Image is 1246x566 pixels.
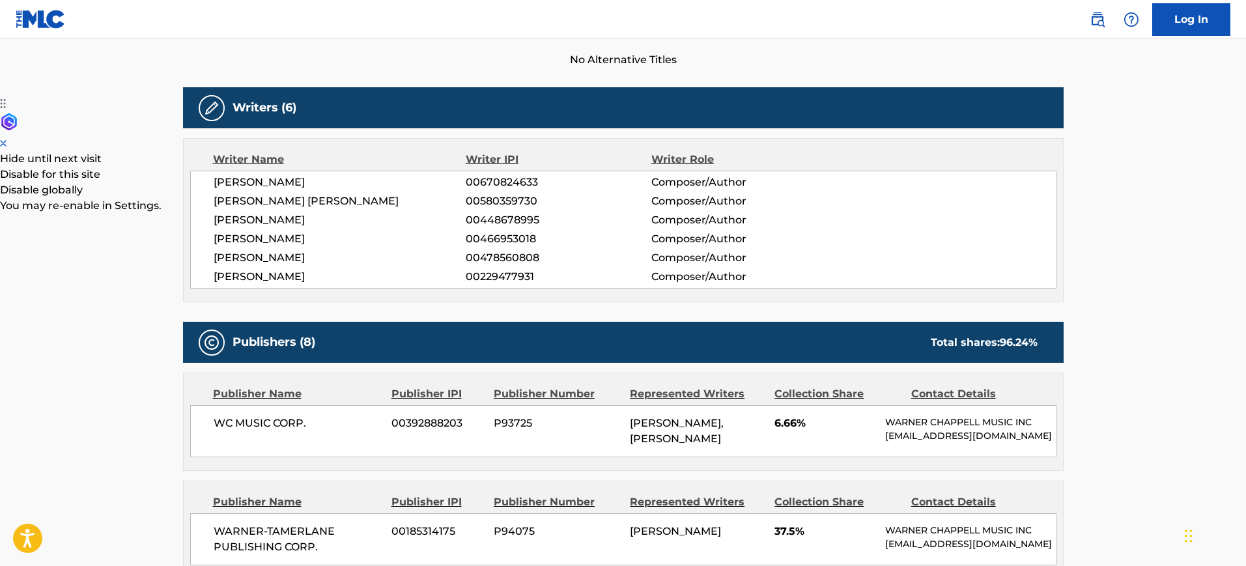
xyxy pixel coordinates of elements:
[1118,7,1144,33] div: Help
[1090,12,1105,27] img: search
[1124,12,1139,27] img: help
[466,250,651,266] span: 00478560808
[391,416,484,431] span: 00392888203
[1000,336,1038,348] span: 96.24 %
[213,494,382,510] div: Publisher Name
[630,386,765,402] div: Represented Writers
[16,10,66,29] img: MLC Logo
[391,524,484,539] span: 00185314175
[1084,7,1111,33] a: Public Search
[651,269,820,285] span: Composer/Author
[911,494,1038,510] div: Contact Details
[214,524,382,555] span: WARNER-TAMERLANE PUBLISHING CORP.
[885,537,1055,551] p: [EMAIL_ADDRESS][DOMAIN_NAME]
[466,231,651,247] span: 00466953018
[885,524,1055,537] p: WARNER CHAPPELL MUSIC INC
[1185,516,1193,556] div: Drag
[630,525,721,537] span: [PERSON_NAME]
[651,231,820,247] span: Composer/Author
[391,386,484,402] div: Publisher IPI
[911,386,1038,402] div: Contact Details
[494,524,620,539] span: P94075
[774,494,901,510] div: Collection Share
[774,524,875,539] span: 37.5%
[630,417,724,445] span: [PERSON_NAME], [PERSON_NAME]
[494,494,620,510] div: Publisher Number
[214,269,466,285] span: [PERSON_NAME]
[214,212,466,228] span: [PERSON_NAME]
[183,52,1064,68] span: No Alternative Titles
[391,494,484,510] div: Publisher IPI
[651,212,820,228] span: Composer/Author
[1181,503,1246,566] iframe: Chat Widget
[233,335,315,350] h5: Publishers (8)
[213,386,382,402] div: Publisher Name
[774,416,875,431] span: 6.66%
[630,494,765,510] div: Represented Writers
[214,231,466,247] span: [PERSON_NAME]
[931,335,1038,350] div: Total shares:
[204,335,219,350] img: Publishers
[774,386,901,402] div: Collection Share
[214,250,466,266] span: [PERSON_NAME]
[466,269,651,285] span: 00229477931
[885,416,1055,429] p: WARNER CHAPPELL MUSIC INC
[885,429,1055,443] p: [EMAIL_ADDRESS][DOMAIN_NAME]
[214,416,382,431] span: WC MUSIC CORP.
[651,250,820,266] span: Composer/Author
[494,416,620,431] span: P93725
[1152,3,1230,36] a: Log In
[466,212,651,228] span: 00448678995
[494,386,620,402] div: Publisher Number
